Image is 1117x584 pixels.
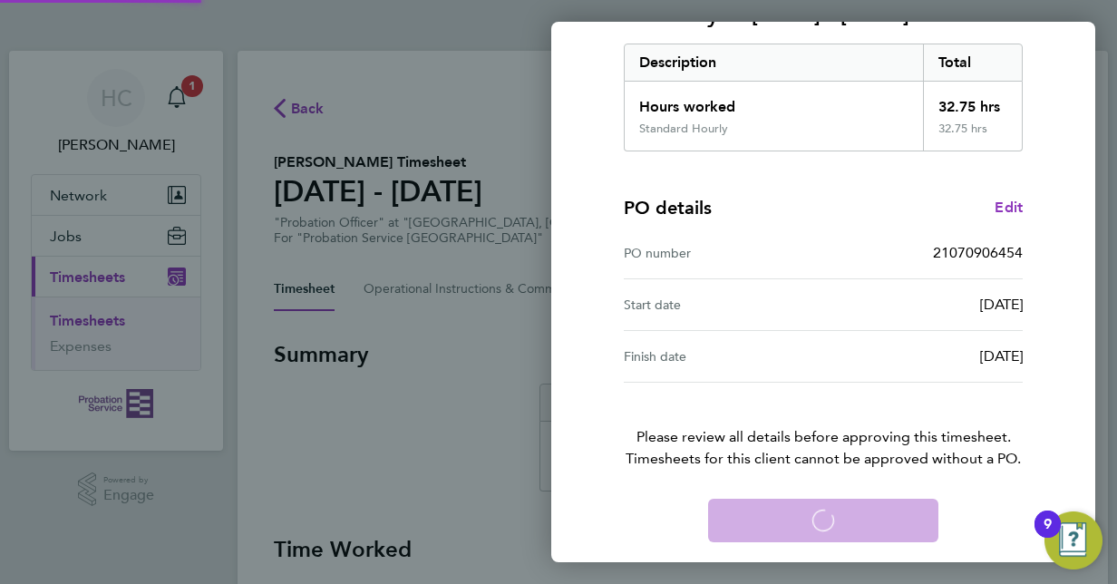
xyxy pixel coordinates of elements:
div: Standard Hourly [639,122,728,136]
div: [DATE] [823,346,1023,367]
div: Finish date [624,346,823,367]
span: 21070906454 [933,244,1023,261]
p: Please review all details before approving this timesheet. [602,383,1044,470]
a: Edit [995,197,1023,219]
div: Hours worked [625,82,923,122]
span: Edit [995,199,1023,216]
button: Open Resource Center, 9 new notifications [1044,511,1102,569]
div: PO number [624,242,823,264]
div: Total [923,44,1023,81]
div: Start date [624,294,823,316]
div: 32.75 hrs [923,82,1023,122]
h4: PO details [624,195,712,220]
div: Summary of 25 - 31 Aug 2025 [624,44,1023,151]
div: 9 [1044,524,1052,548]
div: Description [625,44,923,81]
div: [DATE] [823,294,1023,316]
div: 32.75 hrs [923,122,1023,151]
span: Timesheets for this client cannot be approved without a PO. [602,448,1044,470]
